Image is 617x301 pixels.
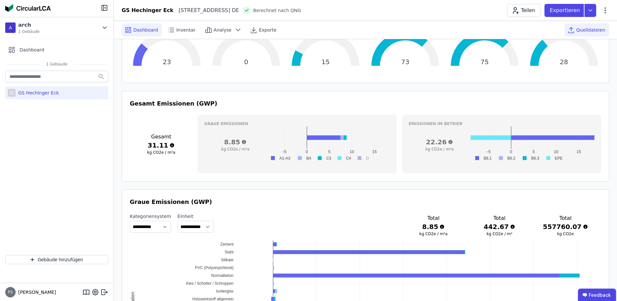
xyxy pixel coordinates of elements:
[409,121,595,126] h3: Emissionen im betrieb
[411,222,456,231] h3: 8.85
[543,214,588,222] h3: Total
[543,231,588,236] h3: kg CO2e
[477,222,522,231] h3: 442.67
[18,21,40,29] div: arch
[8,89,16,97] div: G
[409,137,471,147] h3: 22.26
[130,213,171,220] label: Kategoriensystem
[477,231,522,236] h3: kg CO2e / m²
[130,133,193,141] h3: Gesamt
[411,231,456,236] h3: kg CO2e / m²a
[133,27,158,33] span: Dashboard
[8,290,13,294] span: PS
[178,213,214,220] label: Einheit
[576,27,605,33] span: Quelldateien
[130,99,601,108] h3: Gesamt Emissionen (GWP)
[173,7,239,14] div: [STREET_ADDRESS] DE
[204,137,266,147] h3: 8.85
[507,4,541,17] button: Teilen
[18,29,40,34] span: 1 Gebäude
[259,27,276,33] span: Exporte
[5,22,16,33] div: A
[130,197,601,207] h3: Graue Emissionen (GWP)
[5,4,51,12] img: Concular
[477,214,522,222] h3: Total
[543,222,588,231] h3: 557760.07
[550,7,581,14] p: Exportieren
[16,90,59,96] div: GS Hechinger Eck
[409,147,471,152] h3: kg CO2e / m²a
[411,214,456,222] h3: Total
[204,147,266,152] h3: kg CO2e / m²a
[122,7,173,14] div: GS Hechinger Eck
[176,27,195,33] span: Inventar
[214,27,232,33] span: Analyse
[5,255,108,264] button: Gebäude hinzufügen
[130,141,193,150] h3: 31.11
[16,289,56,295] span: [PERSON_NAME]
[204,121,390,126] h3: Graue Emissionen
[20,47,44,53] span: Dashboard
[40,62,74,67] span: 1 Gebäude
[130,150,193,155] h3: kg CO2e / m²a
[253,7,301,14] span: Berechnet nach QNG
